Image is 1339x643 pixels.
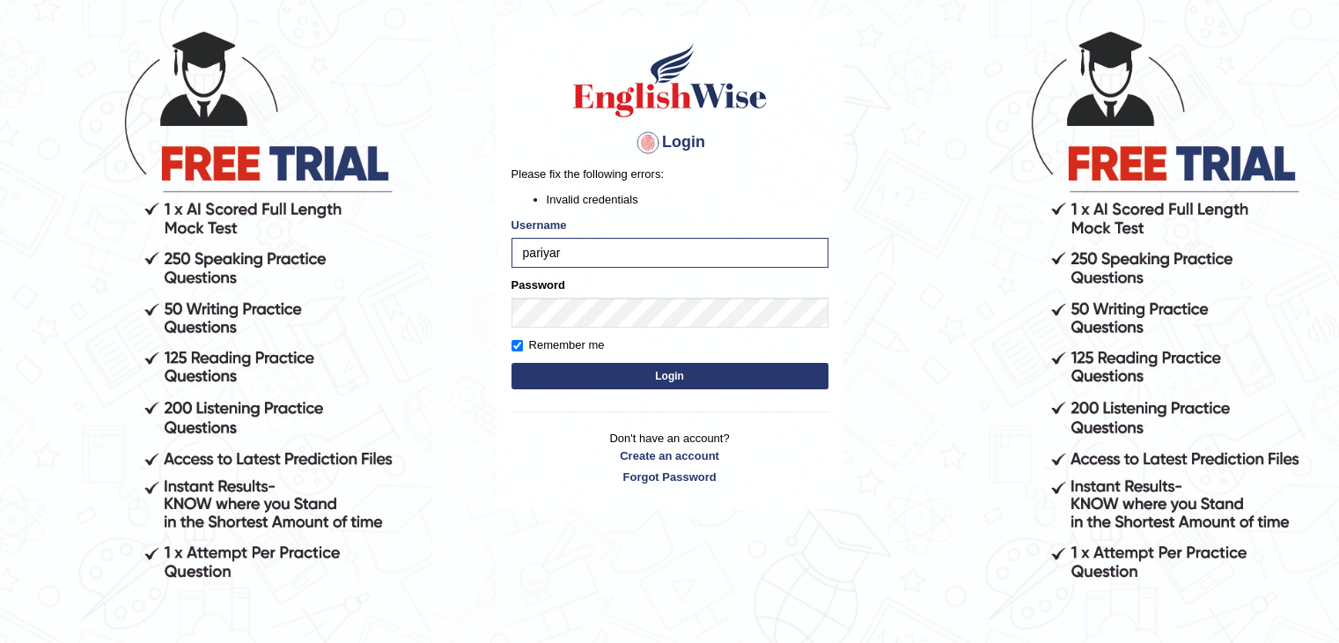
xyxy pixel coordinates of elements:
p: Don't have an account? [511,430,828,484]
a: Forgot Password [511,469,828,485]
label: Remember me [511,336,605,354]
img: Logo of English Wise sign in for intelligent practice with AI [570,41,770,120]
a: Create an account [511,447,828,464]
h4: Login [511,129,828,157]
li: Invalid credentials [547,191,828,208]
p: Please fix the following errors: [511,166,828,182]
label: Username [511,217,567,233]
input: Remember me [511,340,523,351]
label: Password [511,277,565,293]
button: Login [511,363,828,389]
